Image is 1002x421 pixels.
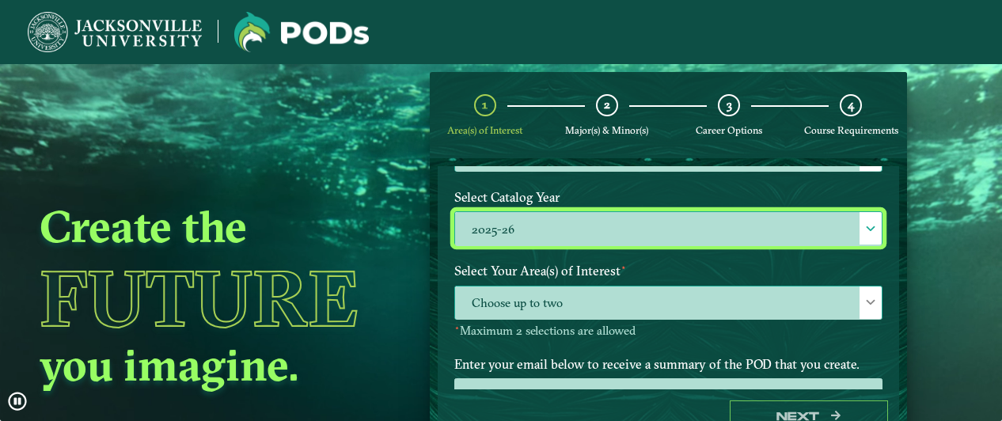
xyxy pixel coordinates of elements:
[482,97,488,112] span: 1
[696,124,762,136] span: Career Options
[454,322,460,333] sup: ⋆
[442,350,894,379] label: Enter your email below to receive a summary of the POD that you create.
[40,199,391,254] h2: Create the
[455,212,882,246] label: 2025-26
[848,97,854,112] span: 4
[40,260,391,337] h1: Future
[455,286,882,320] span: Choose up to two
[565,124,648,136] span: Major(s) & Minor(s)
[454,324,882,339] p: Maximum 2 selections are allowed
[442,256,894,286] label: Select Your Area(s) of Interest
[28,12,202,52] img: Jacksonville University logo
[454,378,882,412] input: Enter your email
[621,261,627,273] sup: ⋆
[604,97,610,112] span: 2
[727,97,732,112] span: 3
[234,12,369,52] img: Jacksonville University logo
[40,337,391,393] h2: you imagine.
[447,124,522,136] span: Area(s) of Interest
[442,183,894,212] label: Select Catalog Year
[804,124,898,136] span: Course Requirements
